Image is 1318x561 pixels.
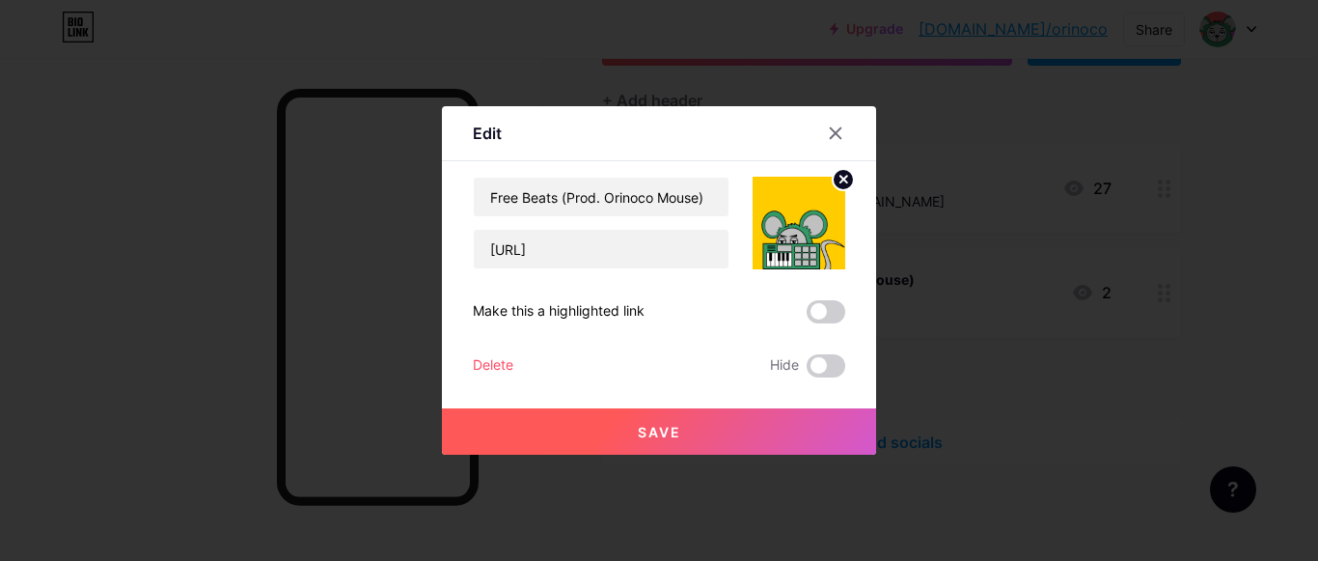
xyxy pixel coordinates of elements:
[473,354,513,378] div: Delete
[474,230,728,268] input: URL
[753,177,845,269] img: link_thumbnail
[473,122,502,145] div: Edit
[442,408,876,455] button: Save
[473,300,645,323] div: Make this a highlighted link
[474,178,728,216] input: Title
[770,354,799,378] span: Hide
[638,424,681,440] span: Save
